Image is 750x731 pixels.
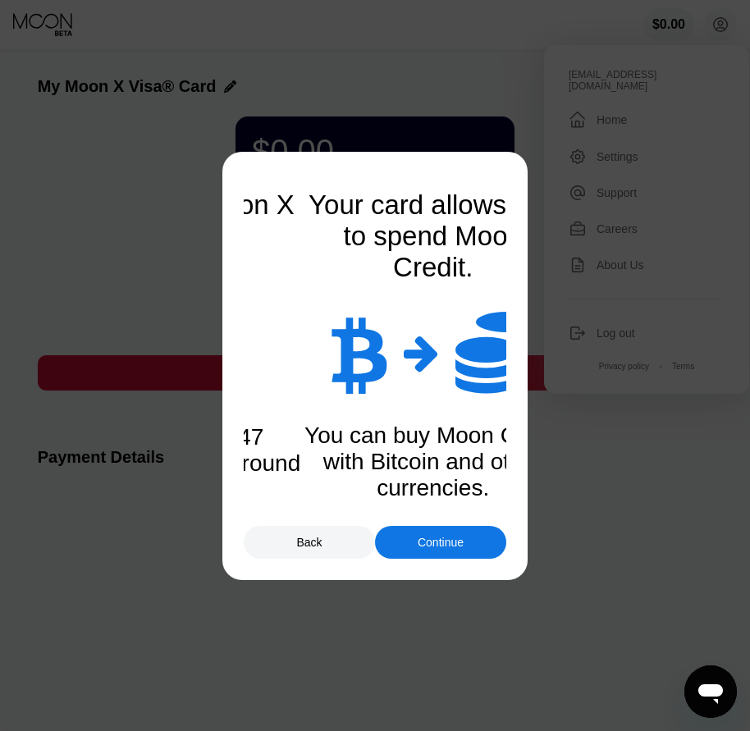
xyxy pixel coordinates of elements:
div: You can buy Moon Credit with Bitcoin and other currencies. [302,423,565,501]
div:  [329,312,387,394]
div: Back [296,536,322,549]
iframe: Button to launch messaging window [684,665,737,718]
div: Continue [375,526,506,559]
div: Continue [418,536,464,549]
div:  [404,332,439,373]
div:  [455,308,537,398]
div: Your card allows you to spend Moon Credit. [302,190,565,283]
div: Back [244,526,375,559]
